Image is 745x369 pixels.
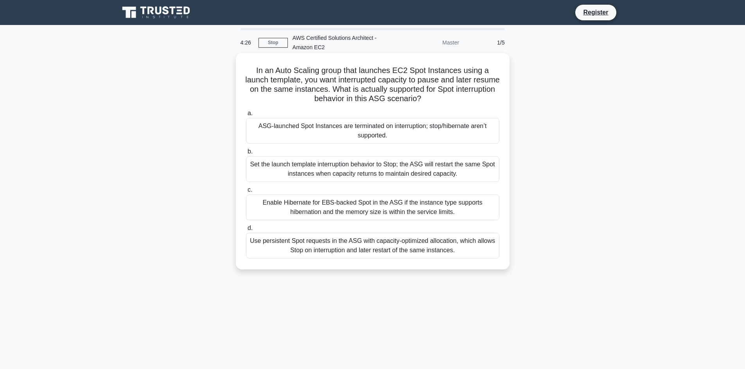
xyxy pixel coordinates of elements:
a: Stop [259,38,288,48]
span: c. [248,186,252,193]
div: ASG-launched Spot Instances are terminated on interruption; stop/hibernate aren’t supported. [246,118,499,144]
div: Master [395,35,464,50]
div: AWS Certified Solutions Architect - Amazon EC2 [288,30,395,55]
span: d. [248,225,253,231]
div: Set the launch template interruption behavior to Stop; the ASG will restart the same Spot instanc... [246,156,499,182]
a: Register [578,7,613,17]
div: 4:26 [236,35,259,50]
div: Enable Hibernate for EBS-backed Spot in the ASG if the instance type supports hibernation and the... [246,194,499,220]
div: Use persistent Spot requests in the ASG with capacity-optimized allocation, which allows Stop on ... [246,233,499,258]
span: a. [248,110,253,116]
h5: In an Auto Scaling group that launches EC2 Spot Instances using a launch template, you want inter... [245,66,500,104]
span: b. [248,148,253,155]
div: 1/5 [464,35,510,50]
